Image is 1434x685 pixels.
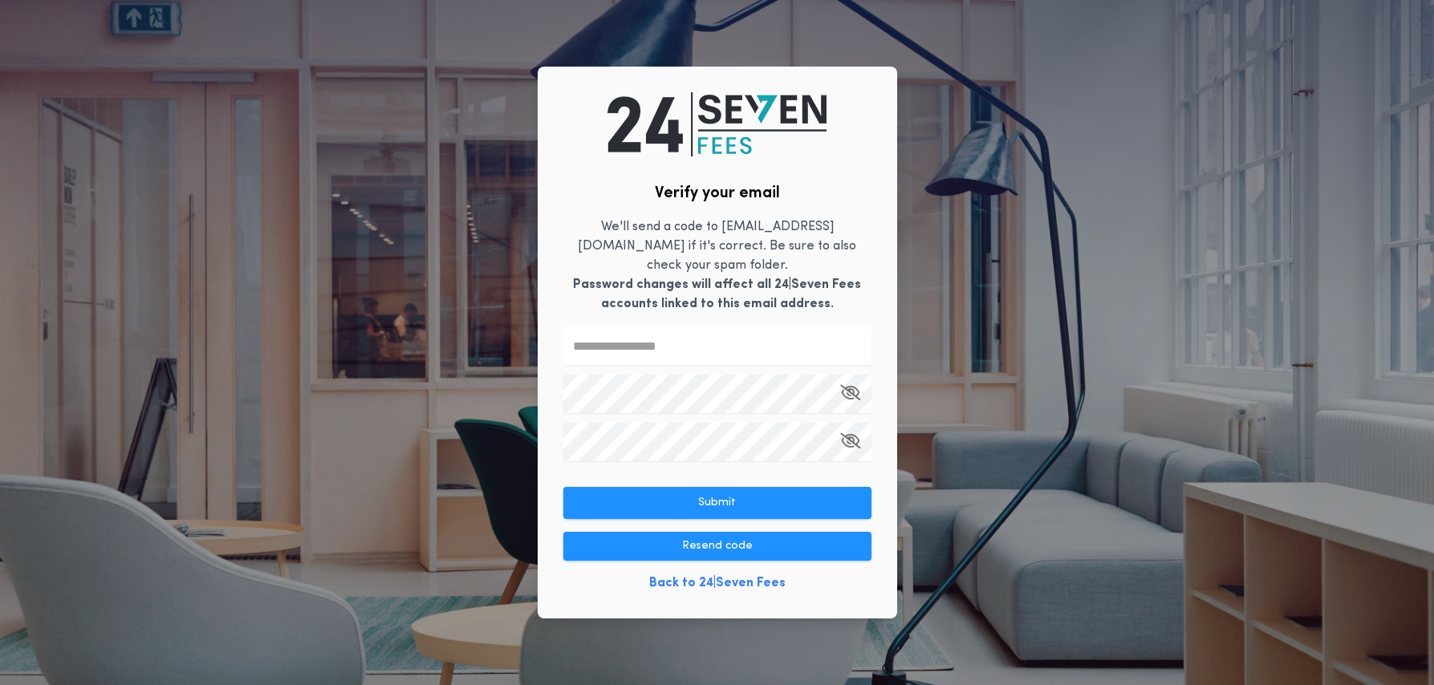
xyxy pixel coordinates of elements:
b: Password changes will affect all 24|Seven Fees accounts linked to this email address. [573,278,861,310]
h2: Verify your email [655,182,780,205]
button: Submit [563,487,871,519]
p: We'll send a code to [EMAIL_ADDRESS][DOMAIN_NAME] if it's correct. Be sure to also check your spa... [563,217,871,314]
a: Back to 24|Seven Fees [649,574,786,593]
button: Resend code [563,532,871,561]
img: logo [607,92,827,156]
